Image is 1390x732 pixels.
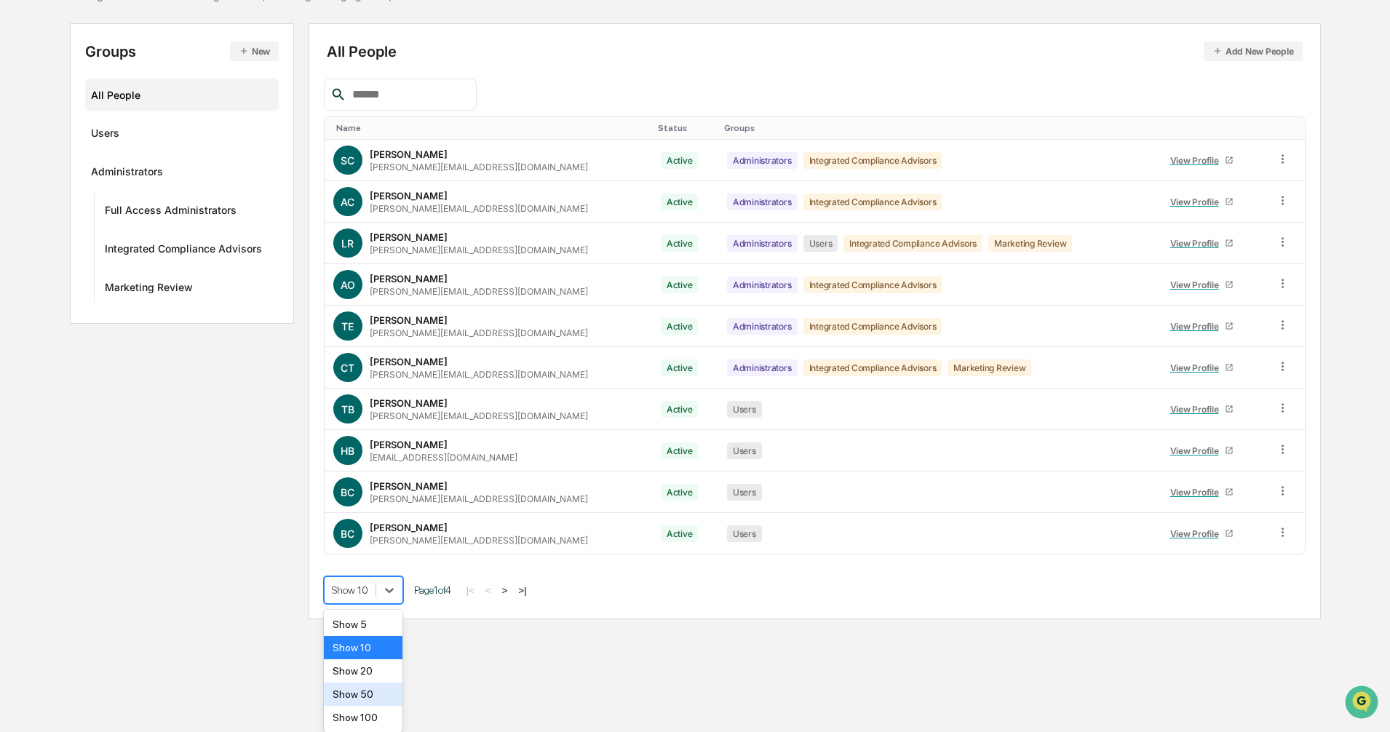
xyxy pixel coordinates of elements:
[341,362,354,374] span: CT
[106,299,117,311] div: 🗄️
[341,528,354,540] span: BC
[15,299,26,311] div: 🖐️
[658,123,712,133] div: Toggle SortBy
[341,486,354,498] span: BC
[341,403,354,415] span: TB
[15,327,26,338] div: 🔎
[31,111,57,138] img: 8933085812038_c878075ebb4cc5468115_72.jpg
[1164,274,1239,296] a: View Profile
[370,535,588,546] div: [PERSON_NAME][EMAIL_ADDRESS][DOMAIN_NAME]
[341,237,354,250] span: LR
[324,659,403,683] div: Show 20
[1164,232,1239,255] a: View Profile
[15,162,98,173] div: Past conversations
[370,203,588,214] div: [PERSON_NAME][EMAIL_ADDRESS][DOMAIN_NAME]
[370,452,517,463] div: [EMAIL_ADDRESS][DOMAIN_NAME]
[65,126,200,138] div: We're available if you need us!
[1170,196,1225,207] div: View Profile
[1170,487,1225,498] div: View Profile
[1343,684,1383,723] iframe: Open customer support
[414,584,451,596] span: Page 1 of 4
[727,194,798,210] div: Administrators
[727,484,762,501] div: Users
[370,273,448,285] div: [PERSON_NAME]
[727,401,762,418] div: Users
[120,298,180,312] span: Attestations
[15,31,265,54] p: How can we help?
[481,584,496,597] button: <
[1170,238,1225,249] div: View Profile
[324,636,403,659] div: Show 10
[29,325,92,340] span: Data Lookup
[15,184,38,207] img: Jack Rasmussen
[1279,123,1298,133] div: Toggle SortBy
[661,525,699,542] div: Active
[324,706,403,729] div: Show 100
[1170,155,1225,166] div: View Profile
[1164,439,1239,462] a: View Profile
[370,480,448,492] div: [PERSON_NAME]
[370,522,448,533] div: [PERSON_NAME]
[226,159,265,176] button: See all
[370,286,588,297] div: [PERSON_NAME][EMAIL_ADDRESS][DOMAIN_NAME]
[727,359,798,376] div: Administrators
[370,190,448,202] div: [PERSON_NAME]
[15,111,41,138] img: 1746055101610-c473b297-6a78-478c-a979-82029cc54cd1
[129,198,159,210] span: [DATE]
[462,584,479,597] button: |<
[370,231,448,243] div: [PERSON_NAME]
[341,445,354,457] span: HB
[1170,404,1225,415] div: View Profile
[803,359,942,376] div: Integrated Compliance Advisors
[370,493,588,504] div: [PERSON_NAME][EMAIL_ADDRESS][DOMAIN_NAME]
[370,244,588,255] div: [PERSON_NAME][EMAIL_ADDRESS][DOMAIN_NAME]
[661,484,699,501] div: Active
[661,235,699,252] div: Active
[661,359,699,376] div: Active
[121,237,126,249] span: •
[1164,398,1239,421] a: View Profile
[727,235,798,252] div: Administrators
[145,361,176,372] span: Pylon
[91,127,119,144] div: Users
[803,194,942,210] div: Integrated Compliance Advisors
[91,165,163,183] div: Administrators
[1170,362,1225,373] div: View Profile
[727,277,798,293] div: Administrators
[1170,321,1225,332] div: View Profile
[370,162,588,172] div: [PERSON_NAME][EMAIL_ADDRESS][DOMAIN_NAME]
[727,152,798,169] div: Administrators
[803,152,942,169] div: Integrated Compliance Advisors
[29,238,41,250] img: 1746055101610-c473b297-6a78-478c-a979-82029cc54cd1
[988,235,1072,252] div: Marketing Review
[324,613,403,636] div: Show 5
[370,356,448,367] div: [PERSON_NAME]
[661,152,699,169] div: Active
[370,439,448,450] div: [PERSON_NAME]
[324,683,403,706] div: Show 50
[341,279,355,291] span: AO
[1164,149,1239,172] a: View Profile
[370,397,448,409] div: [PERSON_NAME]
[727,442,762,459] div: Users
[1164,191,1239,213] a: View Profile
[230,41,279,61] button: New
[661,194,699,210] div: Active
[247,116,265,133] button: Start new chat
[29,199,41,210] img: 1746055101610-c473b297-6a78-478c-a979-82029cc54cd1
[803,318,942,335] div: Integrated Compliance Advisors
[948,359,1031,376] div: Marketing Review
[370,410,588,421] div: [PERSON_NAME][EMAIL_ADDRESS][DOMAIN_NAME]
[29,298,94,312] span: Preclearance
[341,320,354,333] span: TE
[45,198,118,210] span: [PERSON_NAME]
[15,223,38,247] img: Jack Rasmussen
[727,525,762,542] div: Users
[129,237,159,249] span: [DATE]
[370,369,588,380] div: [PERSON_NAME][EMAIL_ADDRESS][DOMAIN_NAME]
[661,318,699,335] div: Active
[843,235,982,252] div: Integrated Compliance Advisors
[1164,522,1239,545] a: View Profile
